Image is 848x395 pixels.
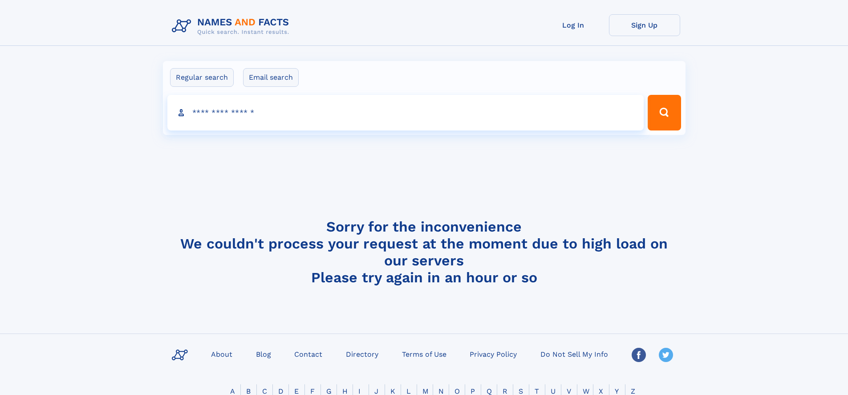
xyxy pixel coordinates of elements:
button: Search Button [648,95,681,130]
h4: Sorry for the inconvenience We couldn't process your request at the moment due to high load on ou... [168,218,680,286]
img: Twitter [659,348,673,362]
a: About [207,347,236,360]
a: Blog [252,347,275,360]
a: Contact [291,347,326,360]
label: Regular search [170,68,234,87]
input: search input [167,95,644,130]
img: Logo Names and Facts [168,14,296,38]
img: Facebook [632,348,646,362]
a: Privacy Policy [466,347,520,360]
label: Email search [243,68,299,87]
a: Do Not Sell My Info [537,347,612,360]
a: Log In [538,14,609,36]
a: Directory [342,347,382,360]
a: Sign Up [609,14,680,36]
a: Terms of Use [398,347,450,360]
